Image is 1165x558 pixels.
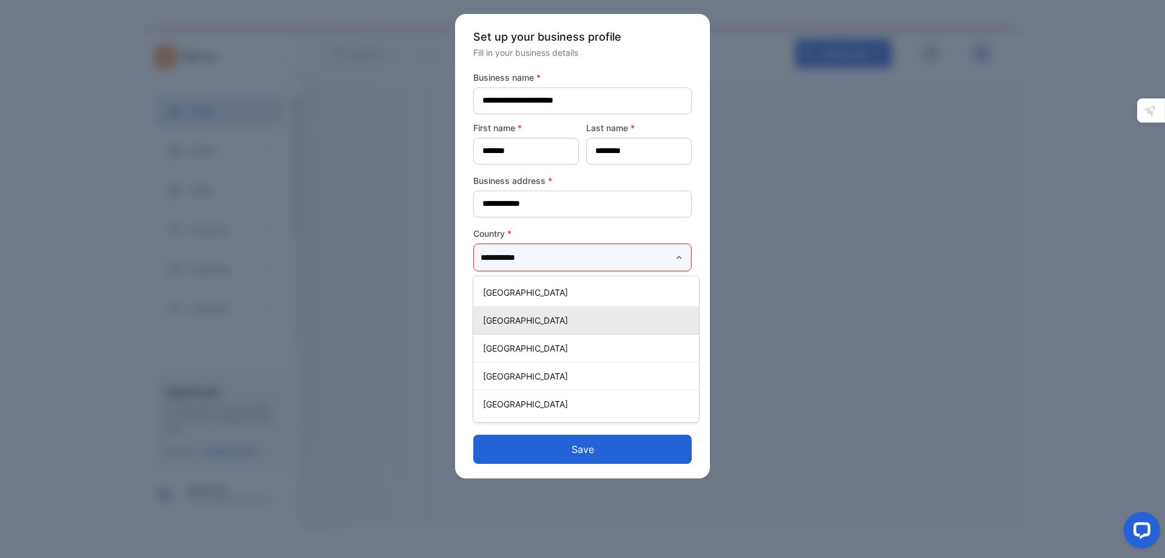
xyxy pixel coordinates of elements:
p: [GEOGRAPHIC_DATA] [483,286,694,299]
iframe: LiveChat chat widget [1114,507,1165,558]
label: Business name [473,71,692,84]
p: [GEOGRAPHIC_DATA] [483,370,694,383]
p: [GEOGRAPHIC_DATA] [483,314,694,327]
button: Save [473,435,692,464]
label: Last name [586,121,692,134]
p: [GEOGRAPHIC_DATA] [483,398,694,410]
p: Fill in your business details [473,46,692,59]
label: Business address [473,174,692,187]
label: First name [473,121,579,134]
p: Set up your business profile [473,29,692,45]
p: This field is required [473,274,692,290]
p: [GEOGRAPHIC_DATA] [483,342,694,355]
label: Country [473,227,692,240]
